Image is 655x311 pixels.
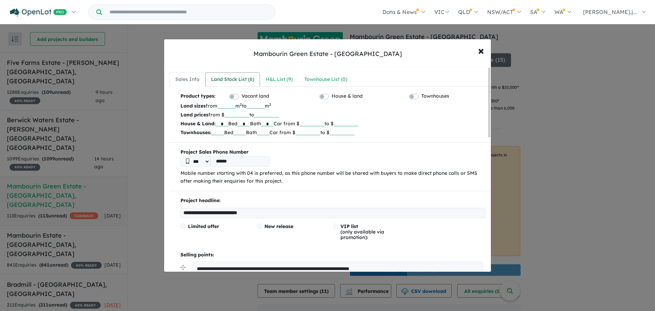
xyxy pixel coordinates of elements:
[180,169,485,186] p: Mobile number starting with 04 is preferred, as this phone number will be shared with buyers to m...
[175,75,200,84] div: Sales Info
[180,251,485,259] p: Selling points:
[478,43,484,58] span: ×
[180,197,485,205] p: Project headline:
[421,92,449,100] label: Townhouses
[186,158,189,164] img: Phone icon
[10,8,67,17] img: Openlot PRO Logo White
[304,75,347,84] div: Townhouse List ( 0 )
[180,110,485,119] p: from $ to
[180,128,485,137] p: Bed Bath Car from $ to $
[180,103,206,109] b: Land sizes
[211,75,254,84] div: Land Stock List ( 6 )
[240,102,242,107] sup: 2
[340,223,358,229] span: VIP list
[180,129,212,136] b: Townhouses:
[180,121,216,127] b: House & Land:
[180,112,208,118] b: Land prices
[266,75,293,84] div: H&L List ( 9 )
[180,101,485,110] p: from m to m
[332,92,363,100] label: House & land
[269,102,271,107] sup: 2
[188,223,219,229] span: Limited offer
[180,148,485,156] b: Project Sales Phone Number
[253,50,402,58] div: Mambourin Green Estate - [GEOGRAPHIC_DATA]
[180,119,485,128] p: Bed Bath Car from $ to $
[180,92,216,101] b: Product types:
[583,9,637,15] span: [PERSON_NAME].j...
[340,223,384,240] span: (only available via promotion):
[180,265,186,270] img: drag.svg
[103,5,274,19] input: Try estate name, suburb, builder or developer
[242,92,269,100] label: Vacant land
[264,223,293,229] span: New release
